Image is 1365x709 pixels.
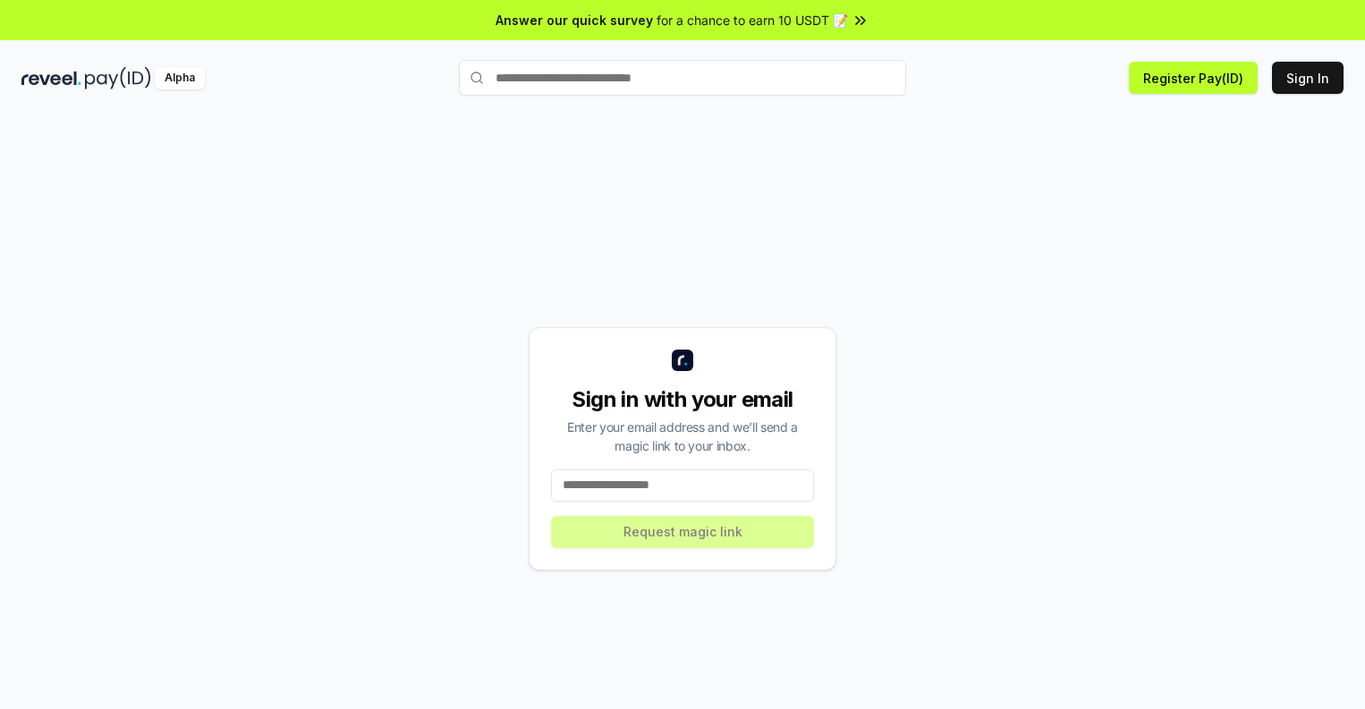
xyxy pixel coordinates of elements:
span: for a chance to earn 10 USDT 📝 [657,11,848,30]
div: Alpha [155,67,205,89]
div: Enter your email address and we’ll send a magic link to your inbox. [551,418,814,455]
img: reveel_dark [21,67,81,89]
img: pay_id [85,67,151,89]
button: Sign In [1272,62,1344,94]
span: Answer our quick survey [496,11,653,30]
img: logo_small [672,350,693,371]
button: Register Pay(ID) [1129,62,1258,94]
div: Sign in with your email [551,385,814,414]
